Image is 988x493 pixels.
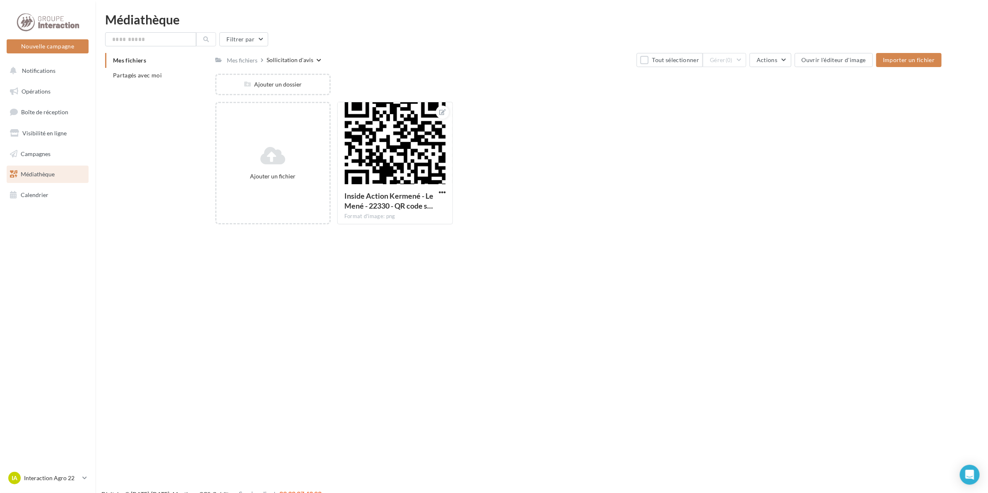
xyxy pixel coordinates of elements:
p: Interaction Agro 22 [24,474,79,482]
button: Nouvelle campagne [7,39,89,53]
span: Visibilité en ligne [22,130,67,137]
button: Importer un fichier [876,53,942,67]
button: Notifications [5,62,87,79]
button: Ouvrir l'éditeur d'image [795,53,873,67]
span: Inside Action Kermené - Le Mené - 22330 - QR code sollicitation avis Google [344,191,433,210]
div: Format d'image: png [344,213,446,220]
span: Partagés avec moi [113,72,162,79]
div: Mes fichiers [227,56,258,65]
span: Campagnes [21,150,50,157]
div: Ajouter un dossier [216,80,329,89]
span: IA [12,474,17,482]
span: Notifications [22,67,55,74]
span: Importer un fichier [883,56,935,63]
span: (0) [726,57,733,63]
span: Boîte de réception [21,108,68,115]
span: Actions [757,56,777,63]
span: Calendrier [21,191,48,198]
div: Sollicitation d'avis [267,56,314,64]
a: Visibilité en ligne [5,125,90,142]
div: Ajouter un fichier [220,172,326,180]
a: Médiathèque [5,166,90,183]
span: Opérations [22,88,50,95]
span: Médiathèque [21,171,55,178]
a: IA Interaction Agro 22 [7,470,89,486]
button: Gérer(0) [703,53,746,67]
span: Mes fichiers [113,57,146,64]
div: Open Intercom Messenger [960,465,980,485]
a: Campagnes [5,145,90,163]
button: Actions [750,53,791,67]
a: Calendrier [5,186,90,204]
a: Opérations [5,83,90,100]
a: Boîte de réception [5,103,90,121]
div: Médiathèque [105,13,978,26]
button: Filtrer par [219,32,268,46]
button: Tout sélectionner [637,53,703,67]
